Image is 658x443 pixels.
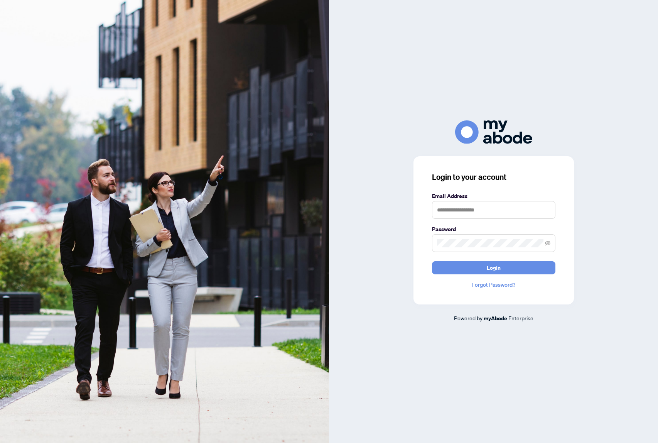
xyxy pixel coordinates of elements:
[432,225,555,233] label: Password
[487,262,501,274] span: Login
[432,172,555,183] h3: Login to your account
[454,314,483,321] span: Powered by
[432,261,555,274] button: Login
[508,314,533,321] span: Enterprise
[484,314,507,323] a: myAbode
[545,240,550,246] span: eye-invisible
[432,281,555,289] a: Forgot Password?
[432,192,555,200] label: Email Address
[455,120,532,144] img: ma-logo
